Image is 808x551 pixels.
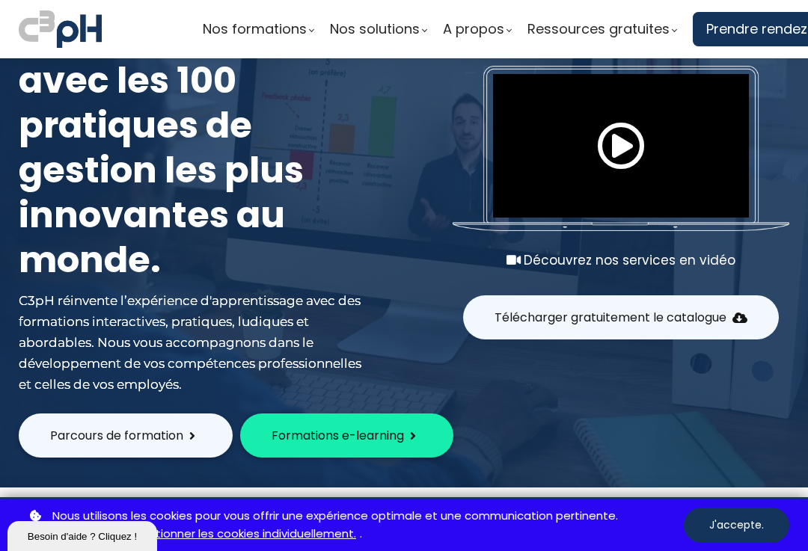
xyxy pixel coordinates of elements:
[453,250,789,271] div: Découvrez nos services en vidéo
[125,525,356,544] a: Sélectionner les cookies individuellement.
[272,426,404,445] span: Formations e-learning
[19,290,374,395] div: C3pH réinvente l’expérience d'apprentissage avec des formations interactives, pratiques, ludiques...
[7,518,160,551] iframe: chat widget
[443,18,504,40] span: A propos
[330,18,420,40] span: Nos solutions
[203,18,307,40] span: Nos formations
[527,18,670,40] span: Ressources gratuites
[240,413,453,458] button: Formations e-learning
[50,426,183,445] span: Parcours de formation
[684,508,789,543] button: J'accepte.
[495,308,726,327] span: Télécharger gratuitement le catalogue
[52,507,618,526] span: Nous utilisons les cookies pour vous offrir une expérience optimale et une communication pertinente.
[19,13,374,283] h1: Se former en ligne avec les 100 pratiques de gestion les plus innovantes au monde.
[463,295,779,339] button: Télécharger gratuitement le catalogue
[19,413,233,458] button: Parcours de formation
[19,7,102,51] img: logo C3PH
[26,507,684,544] p: ou .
